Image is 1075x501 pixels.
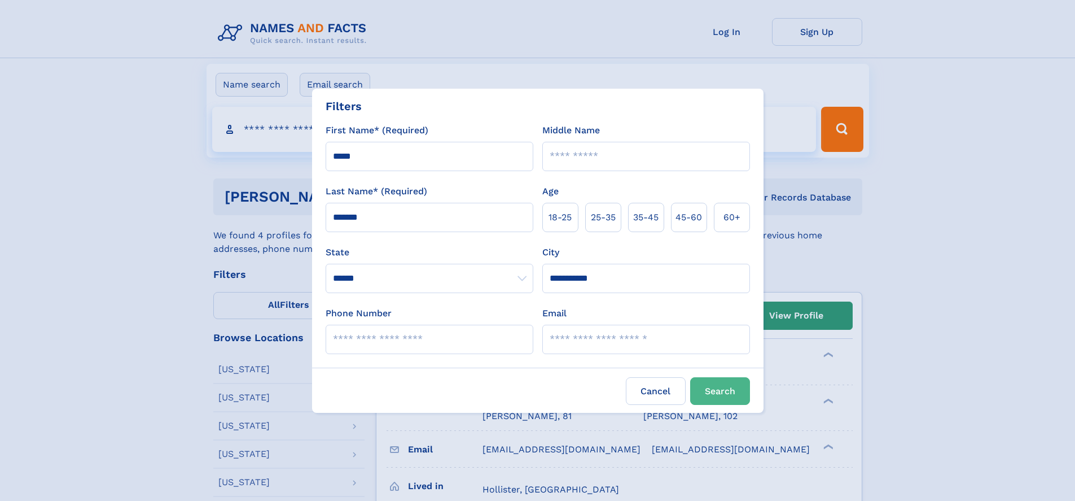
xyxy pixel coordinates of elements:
[723,211,740,224] span: 60+
[542,124,600,137] label: Middle Name
[326,246,533,259] label: State
[591,211,616,224] span: 25‑35
[675,211,702,224] span: 45‑60
[326,307,392,320] label: Phone Number
[326,124,428,137] label: First Name* (Required)
[626,377,686,405] label: Cancel
[326,98,362,115] div: Filters
[633,211,659,224] span: 35‑45
[542,246,559,259] label: City
[549,211,572,224] span: 18‑25
[326,185,427,198] label: Last Name* (Required)
[542,307,567,320] label: Email
[542,185,559,198] label: Age
[690,377,750,405] button: Search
